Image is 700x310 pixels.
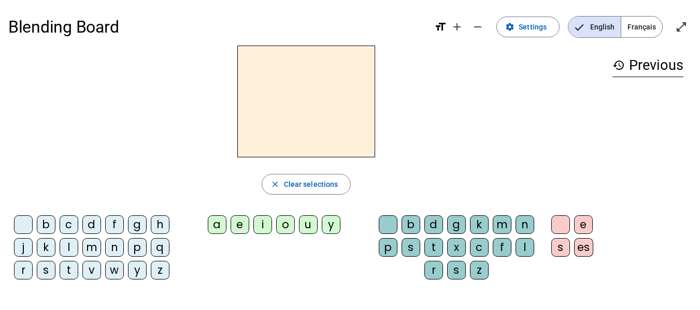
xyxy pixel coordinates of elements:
span: Settings [519,21,547,33]
div: e [231,215,249,234]
div: d [82,215,101,234]
div: g [128,215,147,234]
div: r [424,261,443,279]
div: s [551,238,570,257]
div: q [151,238,169,257]
mat-icon: close [270,180,280,189]
div: l [516,238,534,257]
mat-icon: open_in_full [675,21,688,33]
div: j [14,238,33,257]
div: b [37,215,55,234]
mat-button-toggle-group: Language selection [568,16,663,38]
div: g [447,215,466,234]
button: Decrease font size [467,17,488,37]
div: u [299,215,318,234]
div: k [470,215,489,234]
div: n [516,215,534,234]
div: i [253,215,272,234]
mat-icon: settings [505,22,515,32]
div: b [402,215,420,234]
button: Clear selections [262,174,351,195]
div: k [37,238,55,257]
div: es [574,238,593,257]
div: e [574,215,593,234]
div: v [82,261,101,279]
div: p [128,238,147,257]
div: y [322,215,340,234]
div: o [276,215,295,234]
div: l [60,238,78,257]
div: x [447,238,466,257]
mat-icon: format_size [434,21,447,33]
div: p [379,238,397,257]
button: Increase font size [447,17,467,37]
div: m [82,238,101,257]
div: n [105,238,124,257]
span: English [568,17,621,37]
span: Français [621,17,662,37]
div: t [60,261,78,279]
h1: Blending Board [8,10,426,43]
div: f [493,238,511,257]
div: t [424,238,443,257]
div: d [424,215,443,234]
mat-icon: add [451,21,463,33]
div: r [14,261,33,279]
div: s [402,238,420,257]
div: m [493,215,511,234]
span: Clear selections [284,178,338,190]
div: a [208,215,226,234]
button: Settings [496,17,560,37]
button: Enter full screen [671,17,692,37]
div: c [60,215,78,234]
div: c [470,238,489,257]
div: w [105,261,124,279]
mat-icon: remove [472,21,484,33]
h3: Previous [612,54,683,77]
div: h [151,215,169,234]
div: z [151,261,169,279]
div: s [37,261,55,279]
div: f [105,215,124,234]
div: z [470,261,489,279]
div: s [447,261,466,279]
mat-icon: history [612,59,625,71]
div: y [128,261,147,279]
